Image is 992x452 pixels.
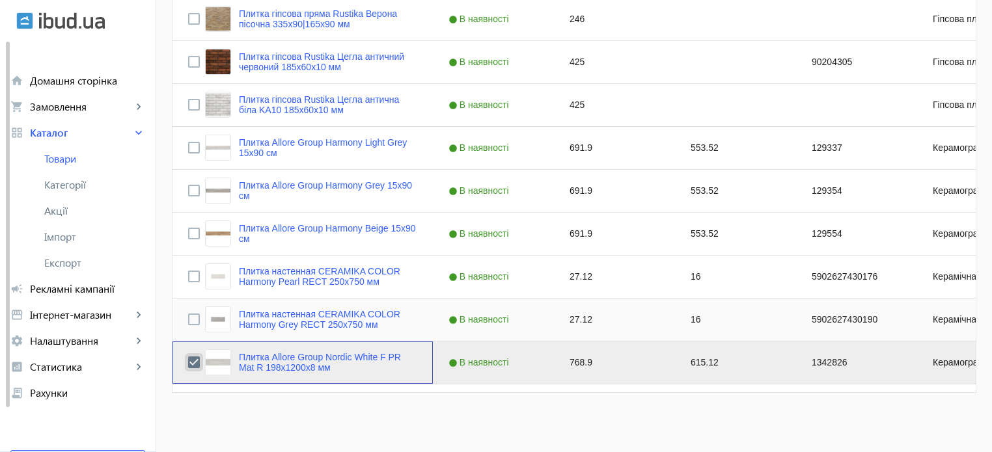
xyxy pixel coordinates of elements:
[796,127,917,169] div: 129337
[448,100,512,110] span: В наявності
[30,386,145,399] span: Рахунки
[44,230,145,243] span: Імпорт
[448,228,512,239] span: В наявності
[448,57,512,67] span: В наявності
[39,12,105,29] img: ibud_text.svg
[448,271,512,282] span: В наявності
[44,152,145,165] span: Товари
[554,299,675,341] div: 27.12
[675,213,796,255] div: 553.52
[448,14,512,24] span: В наявності
[675,341,796,384] div: 615.12
[796,341,917,384] div: 1342826
[554,41,675,83] div: 425
[554,84,675,126] div: 425
[30,282,145,295] span: Рекламні кампанії
[239,180,417,201] a: Плитка Allore Group Harmony Grey 15х90 см
[10,74,23,87] mat-icon: home
[239,51,417,72] a: Плитка гіпсова Rustika Цегла античний червоний 185x60x10 мм
[554,341,675,384] div: 768.9
[132,334,145,347] mat-icon: keyboard_arrow_right
[554,213,675,255] div: 691.9
[10,126,23,139] mat-icon: grid_view
[132,360,145,373] mat-icon: keyboard_arrow_right
[796,256,917,298] div: 5902627430176
[448,142,512,153] span: В наявності
[44,178,145,191] span: Категорії
[30,126,132,139] span: Каталог
[448,185,512,196] span: В наявності
[554,256,675,298] div: 27.12
[675,170,796,212] div: 553.52
[448,314,512,325] span: В наявності
[10,386,23,399] mat-icon: receipt_long
[239,94,417,115] a: Плитка гіпсова Rustika Цегла антична біла KA10 185x60x10 мм
[554,170,675,212] div: 691.9
[796,170,917,212] div: 129354
[132,126,145,139] mat-icon: keyboard_arrow_right
[554,127,675,169] div: 691.9
[239,309,417,330] a: Плитка настенная CERAMIKA COLOR Harmony Grey RECT 250x750 мм
[30,308,132,321] span: Інтернет-магазин
[239,223,417,244] a: Плитка Allore Group Harmony Beige 15х90 см
[675,299,796,341] div: 16
[796,41,917,83] div: 90204305
[10,334,23,347] mat-icon: settings
[132,308,145,321] mat-icon: keyboard_arrow_right
[796,299,917,341] div: 5902627430190
[239,352,417,373] a: Плитка Allore Group Nordic White F PR Mat R 198х1200х8 мм
[448,357,512,367] span: В наявності
[10,282,23,295] mat-icon: campaign
[10,308,23,321] mat-icon: storefront
[30,334,132,347] span: Налаштування
[132,100,145,113] mat-icon: keyboard_arrow_right
[239,8,417,29] a: Плитка гіпсова пряма Rustika Верона пісочна 335x90|165x90 мм
[796,213,917,255] div: 129554
[30,360,132,373] span: Статистика
[675,127,796,169] div: 553.52
[10,360,23,373] mat-icon: analytics
[30,74,145,87] span: Домашня сторінка
[239,266,417,287] a: Плитка настенная CERAMIKA COLOR Harmony Pearl RECT 250x750 мм
[10,100,23,113] mat-icon: shopping_cart
[675,256,796,298] div: 16
[30,100,132,113] span: Замовлення
[44,256,145,269] span: Експорт
[16,12,33,29] img: ibud.svg
[44,204,145,217] span: Акції
[239,137,417,158] a: Плитка Allore Group Harmony Light Grey 15х90 см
